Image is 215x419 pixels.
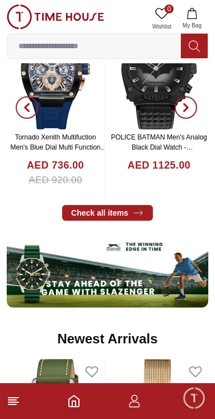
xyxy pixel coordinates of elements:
span: 0 [165,4,174,13]
span: My Bag [178,21,206,30]
img: Tornado Xenith Multifuction Men's Blue Dial Multi Function Watch - T23105-BSNNK [7,17,104,129]
h4: AED 736.00 [27,158,84,173]
img: ... [7,4,104,29]
span: Wishlist [148,22,176,31]
div: Chat Widget [182,386,207,411]
a: POLICE BATMAN Men's Analog Black Dial Watch - PEWGD0022601 [111,133,207,161]
button: My Bag [176,4,208,33]
h4: AED 1125.00 [128,158,190,173]
a: 0Wishlist [148,4,176,33]
a: Tornado Xenith Multifuction Men's Blue Dial Multi Function Watch - T23105-BSNNK [10,133,107,161]
a: Check all items [62,205,153,221]
h2: Newest Arrivals [57,330,157,348]
a: Home [67,394,81,408]
span: AED 920.00 [29,173,82,188]
img: POLICE BATMAN Men's Analog Black Dial Watch - PEWGD0022601 [110,17,208,129]
img: ... [7,232,208,308]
